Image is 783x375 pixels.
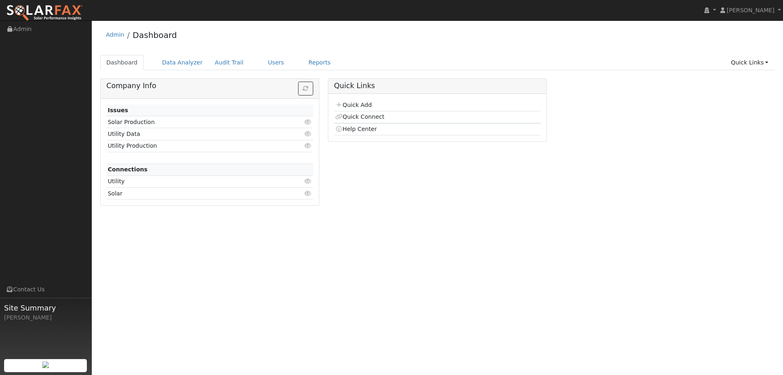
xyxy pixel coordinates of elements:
a: Dashboard [133,30,177,40]
a: Users [262,55,290,70]
strong: Connections [108,166,148,173]
td: Utility Data [106,128,280,140]
h5: Company Info [106,82,313,90]
td: Utility Production [106,140,280,152]
i: Click to view [305,119,312,125]
td: Solar Production [106,116,280,128]
td: Solar [106,188,280,200]
div: [PERSON_NAME] [4,313,87,322]
a: Admin [106,31,124,38]
span: [PERSON_NAME] [727,7,774,13]
td: Utility [106,175,280,187]
img: SolarFax [6,4,83,22]
h5: Quick Links [334,82,541,90]
i: Click to view [305,178,312,184]
a: Help Center [335,126,377,132]
i: Click to view [305,131,312,137]
a: Reports [303,55,337,70]
a: Data Analyzer [156,55,209,70]
strong: Issues [108,107,128,113]
a: Dashboard [100,55,144,70]
a: Quick Add [335,102,372,108]
i: Click to view [305,143,312,149]
i: Click to view [305,191,312,196]
a: Quick Links [725,55,774,70]
img: retrieve [42,362,49,368]
a: Audit Trail [209,55,250,70]
a: Quick Connect [335,113,384,120]
span: Site Summary [4,302,87,313]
